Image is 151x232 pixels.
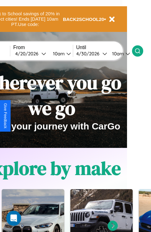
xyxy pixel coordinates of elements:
label: From [13,45,73,50]
div: 4 / 30 / 2026 [76,51,102,57]
button: 10am [48,50,73,57]
div: 10am [50,51,66,57]
div: 4 / 20 / 2026 [15,51,41,57]
button: 10am [107,50,132,57]
div: 10am [109,51,125,57]
label: Until [76,45,132,50]
div: Give Feedback [3,103,7,129]
button: 4/20/2026 [13,50,48,57]
div: Open Intercom Messenger [6,211,21,226]
b: BACK2SCHOOL20 [63,17,104,22]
